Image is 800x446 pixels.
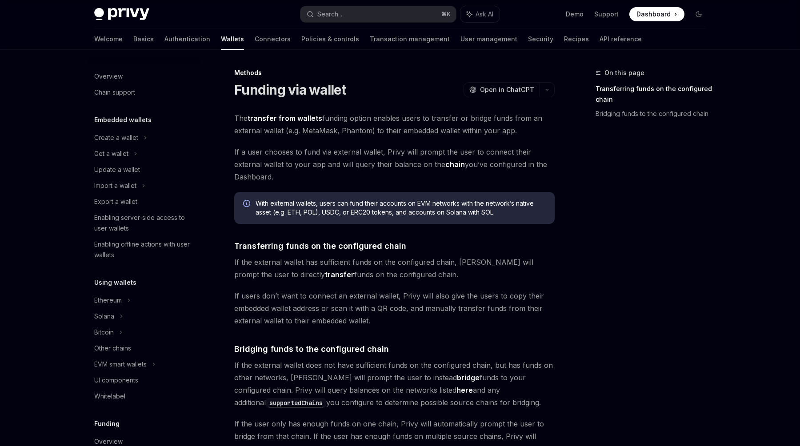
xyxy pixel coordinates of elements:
[457,373,480,382] strong: bridge
[480,85,534,94] span: Open in ChatGPT
[87,210,201,236] a: Enabling server-side access to user wallets
[221,28,244,50] a: Wallets
[94,239,196,260] div: Enabling offline actions with user wallets
[87,372,201,388] a: UI components
[234,68,555,77] div: Methods
[460,6,500,22] button: Ask AI
[87,388,201,404] a: Whitelabel
[94,71,123,82] div: Overview
[566,10,584,19] a: Demo
[441,11,451,18] span: ⌘ K
[87,236,201,263] a: Enabling offline actions with user wallets
[234,112,555,137] span: The funding option enables users to transfer or bridge funds from an external wallet (e.g. MetaMa...
[94,8,149,20] img: dark logo
[94,180,136,191] div: Import a wallet
[94,132,138,143] div: Create a wallet
[460,28,517,50] a: User management
[94,196,137,207] div: Export a wallet
[94,343,131,354] div: Other chains
[87,84,201,100] a: Chain support
[456,386,473,395] a: here
[94,375,138,386] div: UI components
[94,115,152,125] h5: Embedded wallets
[301,28,359,50] a: Policies & controls
[234,240,406,252] span: Transferring funds on the configured chain
[94,87,135,98] div: Chain support
[636,10,671,19] span: Dashboard
[596,107,713,121] a: Bridging funds to the configured chain
[94,391,125,402] div: Whitelabel
[94,28,123,50] a: Welcome
[94,212,196,234] div: Enabling server-side access to user wallets
[564,28,589,50] a: Recipes
[87,162,201,178] a: Update a wallet
[94,359,147,370] div: EVM smart wallets
[234,359,555,409] span: If the external wallet does not have sufficient funds on the configured chain, but has funds on o...
[234,82,346,98] h1: Funding via wallet
[94,164,140,175] div: Update a wallet
[476,10,493,19] span: Ask AI
[266,398,326,407] a: supportedChains
[87,340,201,356] a: Other chains
[600,28,642,50] a: API reference
[234,343,389,355] span: Bridging funds to the configured chain
[300,6,456,22] button: Search...⌘K
[445,160,465,169] a: chain
[629,7,684,21] a: Dashboard
[692,7,706,21] button: Toggle dark mode
[94,327,114,338] div: Bitcoin
[94,277,136,288] h5: Using wallets
[594,10,619,19] a: Support
[256,199,546,217] span: With external wallets, users can fund their accounts on EVM networks with the network’s native as...
[596,82,713,107] a: Transferring funds on the configured chain
[528,28,553,50] a: Security
[234,256,555,281] span: If the external wallet has sufficient funds on the configured chain, [PERSON_NAME] will prompt th...
[87,194,201,210] a: Export a wallet
[133,28,154,50] a: Basics
[234,290,555,327] span: If users don’t want to connect an external wallet, Privy will also give the users to copy their e...
[255,28,291,50] a: Connectors
[325,270,354,279] strong: transfer
[464,82,540,97] button: Open in ChatGPT
[248,114,322,123] strong: transfer from wallets
[266,398,326,408] code: supportedChains
[234,146,555,183] span: If a user chooses to fund via external wallet, Privy will prompt the user to connect their extern...
[94,311,114,322] div: Solana
[370,28,450,50] a: Transaction management
[94,295,122,306] div: Ethereum
[604,68,644,78] span: On this page
[94,148,128,159] div: Get a wallet
[164,28,210,50] a: Authentication
[87,68,201,84] a: Overview
[243,200,252,209] svg: Info
[317,9,342,20] div: Search...
[94,418,120,429] h5: Funding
